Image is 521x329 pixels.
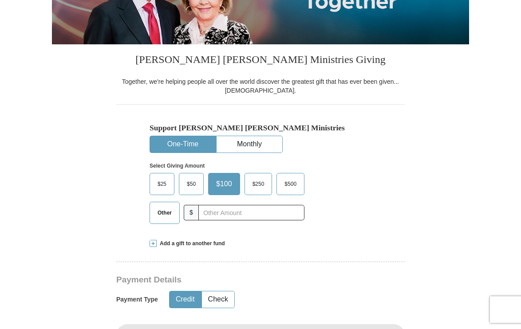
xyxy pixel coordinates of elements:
[170,291,201,308] button: Credit
[198,205,304,220] input: Other Amount
[217,136,282,153] button: Monthly
[116,44,405,77] h3: [PERSON_NAME] [PERSON_NAME] Ministries Giving
[184,205,199,220] span: $
[150,163,205,169] strong: Select Giving Amount
[116,275,343,285] h3: Payment Details
[280,177,301,191] span: $500
[150,123,371,133] h5: Support [PERSON_NAME] [PERSON_NAME] Ministries
[157,240,225,247] span: Add a gift to another fund
[116,77,405,95] div: Together, we're helping people all over the world discover the greatest gift that has ever been g...
[202,291,234,308] button: Check
[182,177,200,191] span: $50
[116,296,158,303] h5: Payment Type
[212,177,237,191] span: $100
[153,206,176,219] span: Other
[150,136,216,153] button: One-Time
[248,177,269,191] span: $250
[153,177,171,191] span: $25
